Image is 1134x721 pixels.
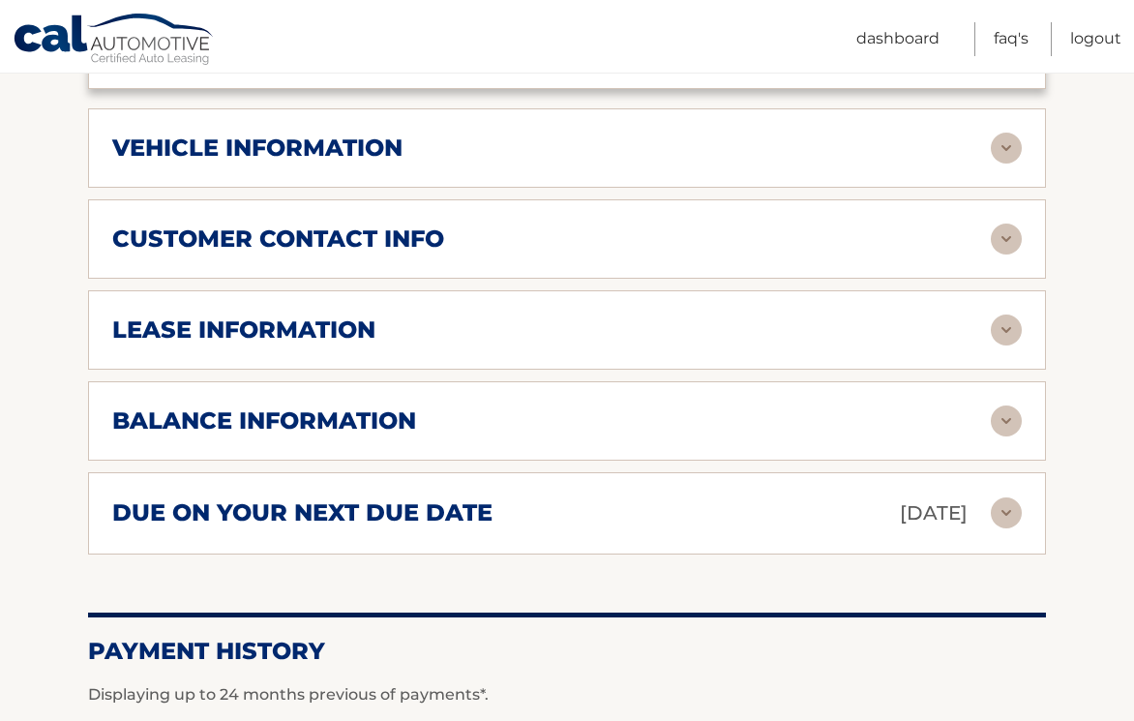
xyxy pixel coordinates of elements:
img: accordion-rest.svg [991,315,1022,345]
h2: Payment History [88,637,1046,666]
img: accordion-rest.svg [991,133,1022,164]
h2: balance information [112,406,416,436]
p: Displaying up to 24 months previous of payments*. [88,683,1046,706]
p: [DATE] [900,496,968,530]
a: Cal Automotive [13,13,216,69]
a: Logout [1070,22,1121,56]
h2: due on your next due date [112,498,492,527]
h2: lease information [112,315,375,345]
a: FAQ's [994,22,1029,56]
img: accordion-rest.svg [991,224,1022,255]
img: accordion-rest.svg [991,406,1022,436]
h2: customer contact info [112,225,444,254]
h2: vehicle information [112,134,403,163]
img: accordion-rest.svg [991,497,1022,528]
a: Dashboard [856,22,940,56]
